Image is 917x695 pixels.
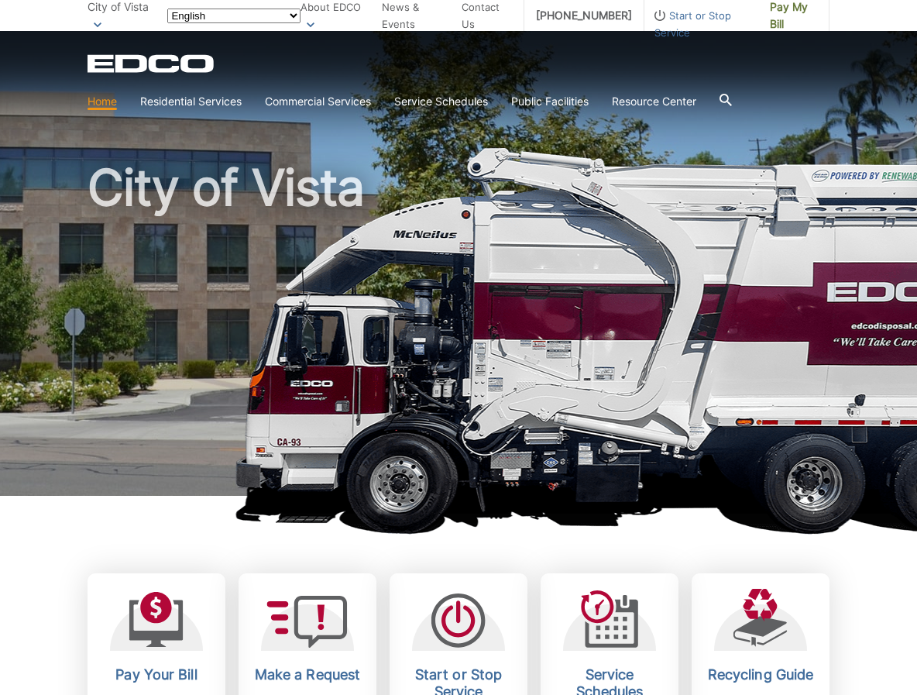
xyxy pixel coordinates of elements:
[703,666,818,683] h2: Recycling Guide
[99,666,214,683] h2: Pay Your Bill
[140,93,242,110] a: Residential Services
[250,666,365,683] h2: Make a Request
[511,93,589,110] a: Public Facilities
[88,93,117,110] a: Home
[88,163,829,503] h1: City of Vista
[612,93,696,110] a: Resource Center
[394,93,488,110] a: Service Schedules
[167,9,301,23] select: Select a language
[265,93,371,110] a: Commercial Services
[88,54,216,73] a: EDCD logo. Return to the homepage.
